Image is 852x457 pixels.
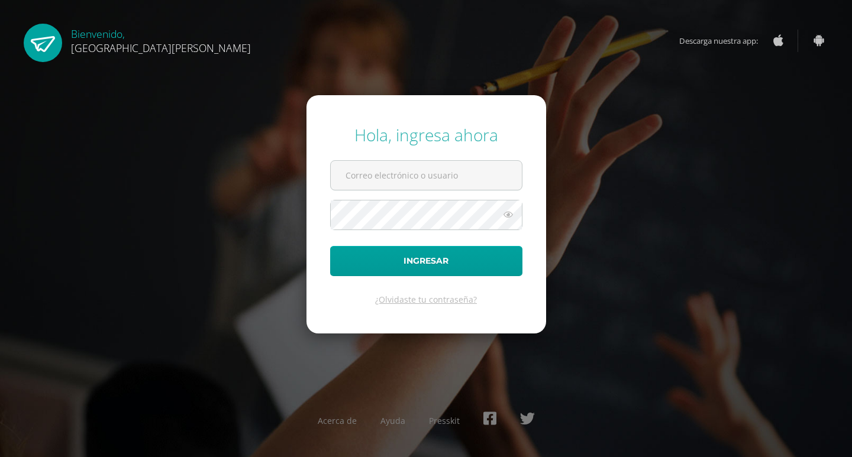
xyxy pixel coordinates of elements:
[331,161,522,190] input: Correo electrónico o usuario
[380,415,405,426] a: Ayuda
[330,124,522,146] div: Hola, ingresa ahora
[429,415,460,426] a: Presskit
[318,415,357,426] a: Acerca de
[375,294,477,305] a: ¿Olvidaste tu contraseña?
[71,41,251,55] span: [GEOGRAPHIC_DATA][PERSON_NAME]
[679,30,770,52] span: Descarga nuestra app:
[330,246,522,276] button: Ingresar
[71,24,251,55] div: Bienvenido,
